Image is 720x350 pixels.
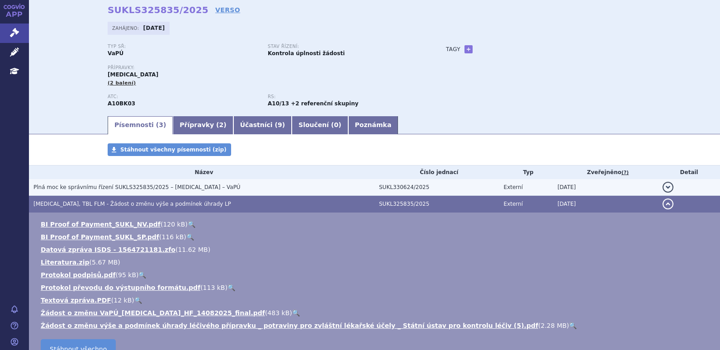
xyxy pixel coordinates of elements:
[233,116,292,134] a: Účastníci (9)
[553,179,658,196] td: [DATE]
[108,116,173,134] a: Písemnosti (3)
[663,199,673,209] button: detail
[267,309,289,317] span: 483 kB
[203,284,225,291] span: 113 kB
[92,259,118,266] span: 5.67 MB
[215,5,240,14] a: VERSO
[188,221,195,228] a: 🔍
[178,246,208,253] span: 11.62 MB
[569,322,577,329] a: 🔍
[41,309,265,317] a: Žádost o změnu VaPÚ_[MEDICAL_DATA]_HF_14082025_final.pdf
[173,116,233,134] a: Přípravky (2)
[41,246,175,253] a: Datová zpráva ISDS - 1564721181.zfo
[41,259,90,266] a: Literatura.zip
[291,100,358,107] strong: +2 referenční skupiny
[268,44,419,49] p: Stav řízení:
[108,5,208,15] strong: SUKLS325835/2025
[41,270,711,279] li: ( )
[29,166,374,179] th: Název
[108,44,259,49] p: Typ SŘ:
[41,233,159,241] a: BI Proof of Payment_SUKL_SP.pdf
[446,44,460,55] h3: Tagy
[108,65,428,71] p: Přípravky:
[541,322,567,329] span: 2.28 MB
[41,321,711,330] li: ( )
[41,220,711,229] li: ( )
[143,25,165,31] strong: [DATE]
[120,147,227,153] span: Stáhnout všechny písemnosti (zip)
[41,221,161,228] a: BI Proof of Payment_SUKL_NV.pdf
[499,166,553,179] th: Typ
[41,232,711,241] li: ( )
[134,297,142,304] a: 🔍
[33,201,231,207] span: JARDIANCE, TBL FLM - Žádost o změnu výše a podmínek úhrady LP
[663,182,673,193] button: detail
[553,196,658,213] td: [DATE]
[374,179,499,196] td: SUKL330624/2025
[41,284,200,291] a: Protokol převodu do výstupního formátu.pdf
[374,196,499,213] td: SUKL325835/2025
[268,50,345,57] strong: Kontrola úplnosti žádosti
[108,143,231,156] a: Stáhnout všechny písemnosti (zip)
[553,166,658,179] th: Zveřejněno
[41,271,116,279] a: Protokol podpisů.pdf
[227,284,235,291] a: 🔍
[114,297,132,304] span: 12 kB
[112,24,141,32] span: Zahájeno:
[41,308,711,317] li: ( )
[41,322,538,329] a: Žádost o změnu výše a podmínek úhrady léčivého přípravku _ potraviny pro zvláštní lékařské účely ...
[118,271,136,279] span: 95 kB
[138,271,146,279] a: 🔍
[159,121,163,128] span: 3
[268,100,289,107] strong: metformin a vildagliptin
[268,94,419,99] p: RS:
[41,297,111,304] a: Textová zpráva.PDF
[41,245,711,254] li: ( )
[504,184,523,190] span: Externí
[108,94,259,99] p: ATC:
[504,201,523,207] span: Externí
[186,233,194,241] a: 🔍
[292,116,348,134] a: Sloučení (0)
[334,121,338,128] span: 0
[219,121,224,128] span: 2
[108,50,123,57] strong: VaPÚ
[374,166,499,179] th: Číslo jednací
[658,166,720,179] th: Detail
[464,45,473,53] a: +
[348,116,398,134] a: Poznámka
[41,296,711,305] li: ( )
[41,283,711,292] li: ( )
[161,233,184,241] span: 116 kB
[163,221,185,228] span: 120 kB
[108,71,158,78] span: [MEDICAL_DATA]
[33,184,241,190] span: Plná moc ke správnímu řízení SUKLS325835/2025 – JARDIANCE – VaPÚ
[621,170,629,176] abbr: (?)
[108,100,135,107] strong: EMPAGLIFLOZIN
[292,309,300,317] a: 🔍
[108,80,136,86] span: (2 balení)
[41,258,711,267] li: ( )
[278,121,282,128] span: 9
